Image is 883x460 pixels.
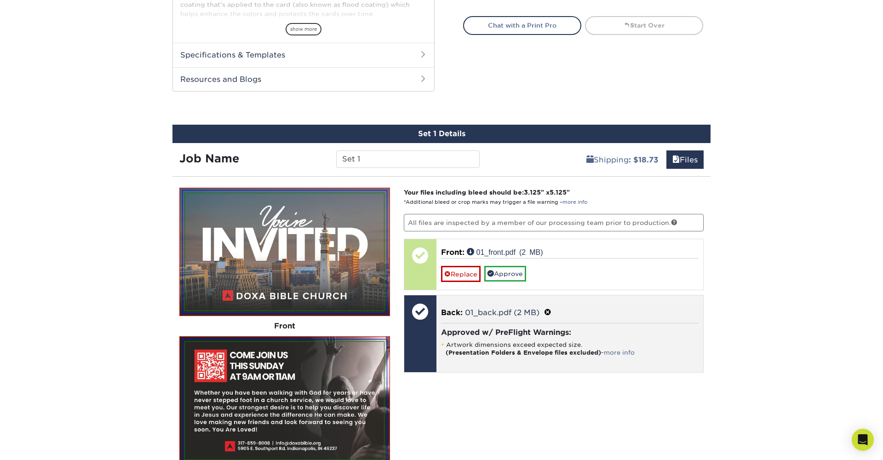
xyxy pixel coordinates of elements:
[441,248,464,257] span: Front:
[524,189,541,196] span: 3.125
[580,150,664,169] a: Shipping: $18.73
[441,308,463,317] span: Back:
[179,316,390,336] div: Front
[629,155,658,164] b: : $18.73
[586,155,594,164] span: shipping
[2,432,78,457] iframe: Google Customer Reviews
[441,328,699,337] h4: Approved w/ PreFlight Warnings:
[484,266,526,282] a: Approve
[562,199,587,205] a: more info
[404,199,587,205] small: *Additional bleed or crop marks may trigger a file warning –
[286,23,321,35] span: show more
[173,67,434,91] h2: Resources and Blogs
[550,189,567,196] span: 5.125
[604,349,635,356] a: more info
[441,341,699,356] li: Artwork dimensions exceed expected size. -
[172,125,711,143] div: Set 1 Details
[404,214,704,231] p: All files are inspected by a member of our processing team prior to production.
[585,16,703,34] a: Start Over
[465,308,539,317] a: 01_back.pdf (2 MB)
[672,155,680,164] span: files
[179,152,239,165] strong: Job Name
[446,349,601,356] strong: (Presentation Folders & Envelope files excluded)
[463,16,581,34] a: Chat with a Print Pro
[336,150,479,168] input: Enter a job name
[173,43,434,67] h2: Specifications & Templates
[852,429,874,451] div: Open Intercom Messenger
[666,150,704,169] a: Files
[441,266,481,282] a: Replace
[404,189,570,196] strong: Your files including bleed should be: " x "
[467,248,543,255] a: 01_front.pdf (2 MB)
